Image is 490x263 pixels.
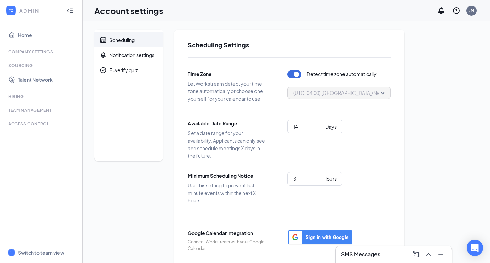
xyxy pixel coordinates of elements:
[411,249,422,260] button: ComposeMessage
[8,49,75,55] div: Company Settings
[109,52,154,58] div: Notification settings
[188,239,267,252] span: Connect Workstream with your Google Calendar.
[188,229,267,237] span: Google Calendar Integration
[424,250,433,259] svg: ChevronUp
[94,47,163,63] a: BellNotification settings
[100,67,107,74] svg: CheckmarkCircle
[188,41,391,49] h2: Scheduling Settings
[188,80,267,102] span: Let Workstream detect your time zone automatically or choose one yourself for your calendar to use.
[94,5,163,17] h1: Account settings
[188,120,267,127] span: Available Date Range
[8,63,75,68] div: Sourcing
[66,7,73,14] svg: Collapse
[188,182,267,204] span: Use this setting to prevent last minute events within the next X hours.
[307,70,377,78] span: Detect time zone automatically
[188,70,267,78] span: Time Zone
[109,67,138,74] div: E-verify quiz
[188,172,267,179] span: Minimum Scheduling Notice
[94,32,163,47] a: CalendarScheduling
[293,88,430,98] span: (UTC-04:00) [GEOGRAPHIC_DATA]/New_York - Eastern Time
[19,7,60,14] div: ADMIN
[100,52,107,58] svg: Bell
[18,73,77,87] a: Talent Network
[8,107,75,113] div: Team Management
[109,36,135,43] div: Scheduling
[188,129,267,160] span: Set a date range for your availability. Applicants can only see and schedule meetings X days in t...
[341,251,380,258] h3: SMS Messages
[467,240,483,256] div: Open Intercom Messenger
[437,7,445,15] svg: Notifications
[452,7,460,15] svg: QuestionInfo
[18,28,77,42] a: Home
[325,123,337,130] div: Days
[100,36,107,43] svg: Calendar
[8,121,75,127] div: Access control
[8,94,75,99] div: Hiring
[423,249,434,260] button: ChevronUp
[323,175,337,183] div: Hours
[18,249,64,256] div: Switch to team view
[8,7,14,14] svg: WorkstreamLogo
[412,250,420,259] svg: ComposeMessage
[469,8,474,13] div: JM
[94,63,163,78] a: CheckmarkCircleE-verify quiz
[435,249,446,260] button: Minimize
[437,250,445,259] svg: Minimize
[9,250,14,255] svg: WorkstreamLogo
